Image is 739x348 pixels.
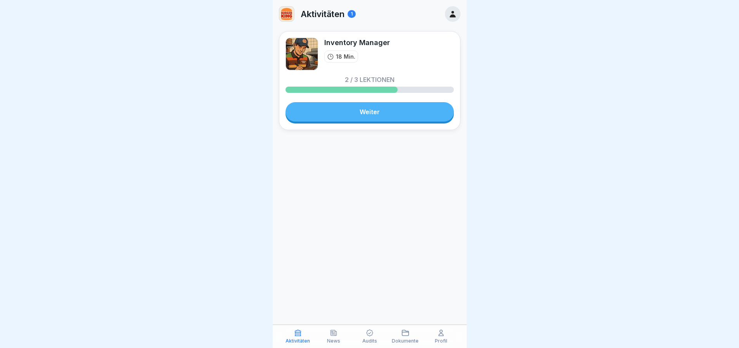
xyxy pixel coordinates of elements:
img: w2f18lwxr3adf3talrpwf6id.png [279,7,294,21]
p: News [327,338,340,344]
p: 2 / 3 Lektionen [345,77,395,83]
div: Inventory Manager [324,38,390,47]
a: Weiter [286,102,454,122]
p: 18 Min. [336,52,355,61]
p: Dokumente [392,338,419,344]
p: Aktivitäten [301,9,344,19]
p: Aktivitäten [286,338,310,344]
p: Audits [362,338,377,344]
p: Profil [435,338,447,344]
img: o1h5p6rcnzw0lu1jns37xjxx.png [286,38,318,70]
div: 1 [348,10,356,18]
